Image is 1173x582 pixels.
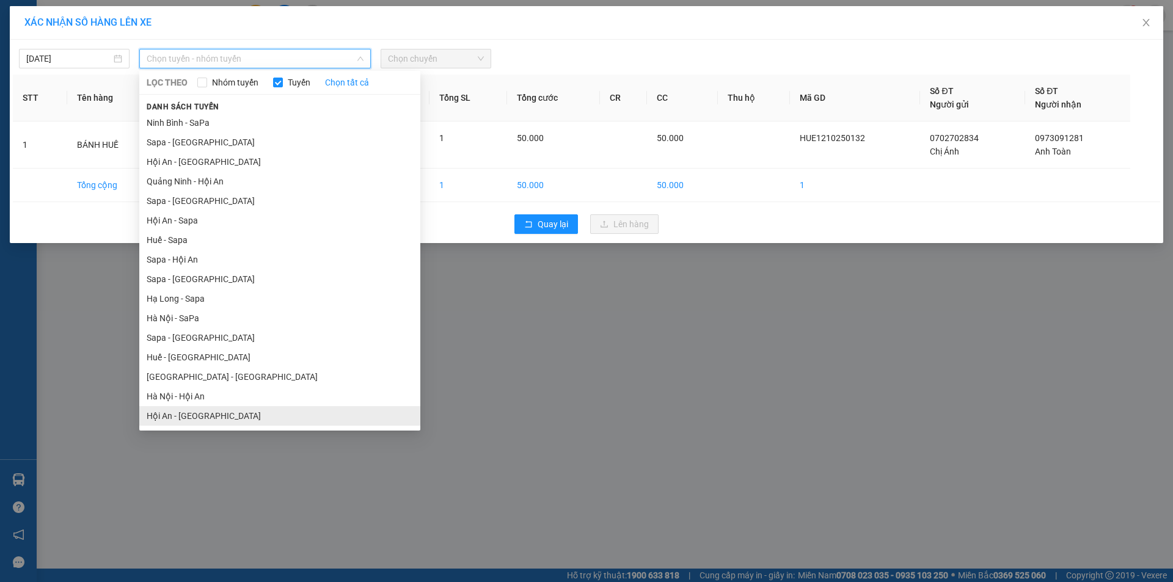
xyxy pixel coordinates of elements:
[67,75,161,122] th: Tên hàng
[1035,100,1081,109] span: Người nhận
[800,133,865,143] span: HUE1210250132
[1035,86,1058,96] span: Số ĐT
[1129,6,1163,40] button: Close
[1035,147,1071,156] span: Anh Toàn
[139,230,420,250] li: Huế - Sapa
[930,100,969,109] span: Người gửi
[790,169,920,202] td: 1
[657,133,684,143] span: 50.000
[139,347,420,367] li: Huế - [GEOGRAPHIC_DATA]
[139,172,420,191] li: Quảng Ninh - Hội An
[139,328,420,347] li: Sapa - [GEOGRAPHIC_DATA]
[139,101,227,112] span: Danh sách tuyến
[139,367,420,387] li: [GEOGRAPHIC_DATA] - [GEOGRAPHIC_DATA]
[139,387,420,406] li: Hà Nội - Hội An
[429,169,507,202] td: 1
[24,16,152,28] span: XÁC NHẬN SỐ HÀNG LÊN XE
[388,49,484,68] span: Chọn chuyến
[12,71,104,90] span: ↔ [GEOGRAPHIC_DATA]
[147,49,364,68] span: Chọn tuyến - nhóm tuyến
[600,75,647,122] th: CR
[590,214,659,234] button: uploadLên hàng
[207,76,263,89] span: Nhóm tuyến
[930,147,959,156] span: Chị Ánh
[26,52,111,65] input: 12/10/2025
[517,133,544,143] span: 50.000
[139,269,420,289] li: Sapa - [GEOGRAPHIC_DATA]
[139,113,420,133] li: Ninh Bình - SaPa
[139,308,420,328] li: Hà Nội - SaPa
[139,250,420,269] li: Sapa - Hội An
[67,169,161,202] td: Tổng cộng
[139,289,420,308] li: Hạ Long - Sapa
[524,220,533,230] span: rollback
[507,75,600,122] th: Tổng cước
[139,211,420,230] li: Hội An - Sapa
[139,133,420,152] li: Sapa - [GEOGRAPHIC_DATA]
[147,76,188,89] span: LỌC THEO
[7,52,103,90] span: SAPA, LÀO CAI ↔ [GEOGRAPHIC_DATA]
[325,76,369,89] a: Chọn tất cả
[13,10,97,49] strong: CHUYỂN PHÁT NHANH HK BUSLINES
[507,169,600,202] td: 50.000
[439,133,444,143] span: 1
[1035,133,1084,143] span: 0973091281
[13,75,67,122] th: STT
[139,152,420,172] li: Hội An - [GEOGRAPHIC_DATA]
[13,122,67,169] td: 1
[514,214,578,234] button: rollbackQuay lại
[7,62,103,90] span: ↔ [GEOGRAPHIC_DATA]
[139,191,420,211] li: Sapa - [GEOGRAPHIC_DATA]
[930,86,953,96] span: Số ĐT
[67,122,161,169] td: BÁNH HUẾ
[718,75,790,122] th: Thu hộ
[647,75,718,122] th: CC
[647,169,718,202] td: 50.000
[104,88,186,101] span: HUE1210250132
[283,76,315,89] span: Tuyến
[139,406,420,426] li: Hội An - [GEOGRAPHIC_DATA]
[357,55,364,62] span: down
[429,75,507,122] th: Tổng SL
[930,133,979,143] span: 0702702834
[1141,18,1151,27] span: close
[790,75,920,122] th: Mã GD
[538,217,568,231] span: Quay lại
